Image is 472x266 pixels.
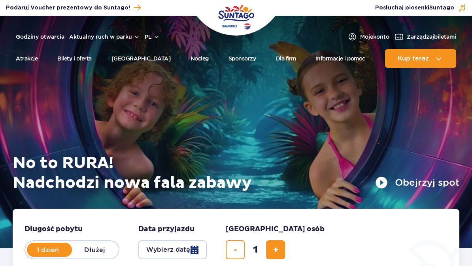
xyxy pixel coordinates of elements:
button: usuń bilet [226,240,245,259]
span: Suntago [429,5,454,11]
span: Kup teraz [398,55,429,62]
span: Zarządzaj biletami [407,33,456,41]
button: dodaj bilet [266,240,285,259]
a: [GEOGRAPHIC_DATA] [111,49,171,68]
span: Data przyjazdu [138,224,194,234]
button: Kup teraz [385,49,456,68]
input: liczba biletów [246,240,265,259]
a: Podaruj Voucher prezentowy do Suntago! [6,2,141,13]
a: Atrakcje [16,49,38,68]
span: [GEOGRAPHIC_DATA] osób [226,224,325,234]
a: Informacje i pomoc [316,49,365,68]
a: Bilety i oferta [57,49,92,68]
span: Długość pobytu [25,224,83,234]
a: Godziny otwarcia [16,33,64,41]
span: Moje konto [360,33,389,41]
span: Posłuchaj piosenki [375,4,454,12]
label: 1 dzień [25,241,70,258]
button: Wybierz datę [138,240,207,259]
h1: No to RURA! Nadchodzi nowa fala zabawy [13,153,459,193]
a: Mojekonto [347,32,389,42]
a: Dla firm [276,49,296,68]
a: Nocleg [191,49,209,68]
span: Podaruj Voucher prezentowy do Suntago! [6,4,130,12]
button: Aktualny ruch w parku [69,34,140,40]
button: Posłuchaj piosenkiSuntago [375,4,466,12]
button: Obejrzyj spot [375,176,459,189]
a: Zarządzajbiletami [394,32,456,42]
label: Dłużej [72,241,117,258]
button: pl [145,33,160,41]
a: Sponsorzy [228,49,256,68]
